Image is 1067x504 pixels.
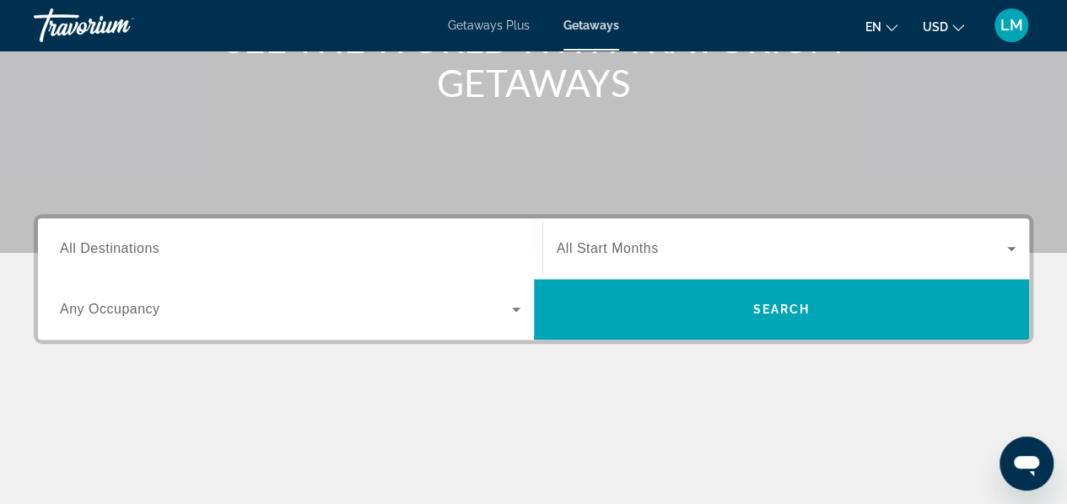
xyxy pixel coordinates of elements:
button: Search [534,279,1030,340]
h1: SEE THE WORLD WITH TRAVORIUM GETAWAYS [218,17,850,105]
button: User Menu [989,8,1033,43]
span: en [865,20,881,34]
span: USD [923,20,948,34]
iframe: Button to launch messaging window [1000,437,1054,491]
a: Travorium [34,3,202,47]
button: Change currency [923,14,964,39]
div: Search widget [38,218,1029,340]
span: All Start Months [557,241,659,255]
span: Search [752,303,810,316]
a: Getaways [563,19,619,32]
span: Any Occupancy [60,302,160,316]
a: Getaways Plus [448,19,530,32]
span: All Destinations [60,241,159,255]
span: LM [1000,17,1023,34]
button: Change language [865,14,897,39]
